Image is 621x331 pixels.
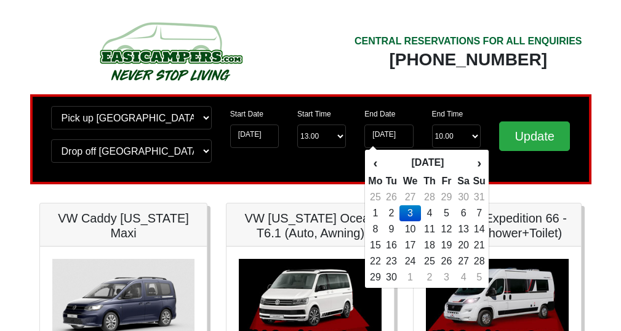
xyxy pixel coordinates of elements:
td: 18 [421,237,439,253]
h5: VW [US_STATE] Ocean T6.1 (Auto, Awning) [239,211,382,240]
td: 17 [399,237,420,253]
td: 28 [421,189,439,205]
td: 1 [399,269,420,285]
h5: VW Caddy [US_STATE] Maxi [52,211,195,240]
th: Tu [383,173,399,189]
td: 22 [367,253,383,269]
td: 14 [472,221,486,237]
label: Start Date [230,108,263,120]
input: Update [499,121,571,151]
div: [PHONE_NUMBER] [355,49,582,71]
td: 21 [472,237,486,253]
td: 15 [367,237,383,253]
h5: Auto-Trail Expedition 66 - 2 Berth (Shower+Toilet) [426,211,569,240]
td: 28 [472,253,486,269]
td: 19 [438,237,455,253]
th: Mo [367,173,383,189]
label: Start Time [297,108,331,120]
div: CENTRAL RESERVATIONS FOR ALL ENQUIRIES [355,34,582,49]
input: Return Date [364,125,413,148]
td: 25 [421,253,439,269]
td: 10 [399,221,420,237]
th: We [399,173,420,189]
td: 31 [472,189,486,205]
input: Start Date [230,125,279,148]
td: 3 [438,269,455,285]
td: 5 [472,269,486,285]
td: 25 [367,189,383,205]
label: End Date [364,108,395,120]
td: 7 [472,205,486,221]
td: 24 [399,253,420,269]
td: 16 [383,237,399,253]
td: 20 [455,237,473,253]
td: 3 [399,205,420,221]
td: 6 [455,205,473,221]
td: 23 [383,253,399,269]
td: 8 [367,221,383,237]
td: 30 [455,189,473,205]
td: 1 [367,205,383,221]
th: Th [421,173,439,189]
th: ‹ [367,152,383,173]
td: 29 [367,269,383,285]
img: campers-checkout-logo.png [54,17,287,85]
label: End Time [432,108,463,120]
th: Fr [438,173,455,189]
td: 5 [438,205,455,221]
td: 12 [438,221,455,237]
td: 29 [438,189,455,205]
td: 2 [383,205,399,221]
th: Sa [455,173,473,189]
td: 9 [383,221,399,237]
td: 2 [421,269,439,285]
td: 27 [399,189,420,205]
td: 26 [383,189,399,205]
td: 4 [455,269,473,285]
td: 30 [383,269,399,285]
td: 11 [421,221,439,237]
th: › [472,152,486,173]
td: 4 [421,205,439,221]
th: Su [472,173,486,189]
th: [DATE] [383,152,472,173]
td: 27 [455,253,473,269]
td: 26 [438,253,455,269]
td: 13 [455,221,473,237]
